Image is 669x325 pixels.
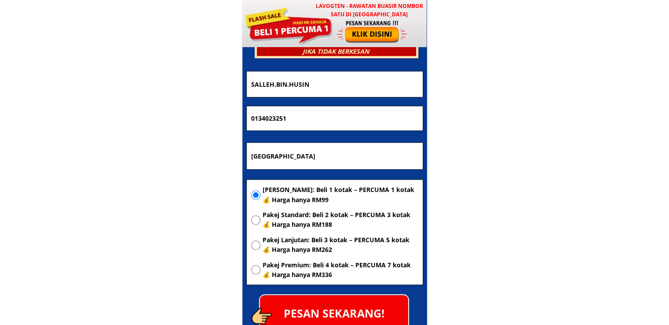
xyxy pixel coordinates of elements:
input: Nombor Telefon Bimbit [249,106,420,131]
span: Pakej Premium: Beli 4 kotak – PERCUMA 7 kotak 💰 Harga hanya RM336 [263,260,418,280]
span: Pakej Lanjutan: Beli 3 kotak – PERCUMA 5 kotak 💰 Harga hanya RM262 [263,235,418,255]
span: [PERSON_NAME]: Beli 1 kotak – PERCUMA 1 kotak 💰 Harga hanya RM99 [263,185,418,205]
h3: LAVOGTEN - Rawatan Buasir Nombor Satu di [GEOGRAPHIC_DATA] [311,2,427,18]
input: Alamat [249,143,420,169]
input: Nama penuh [249,71,420,96]
span: Pakej Standard: Beli 2 kotak – PERCUMA 3 kotak 💰 Harga hanya RM188 [263,210,418,230]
